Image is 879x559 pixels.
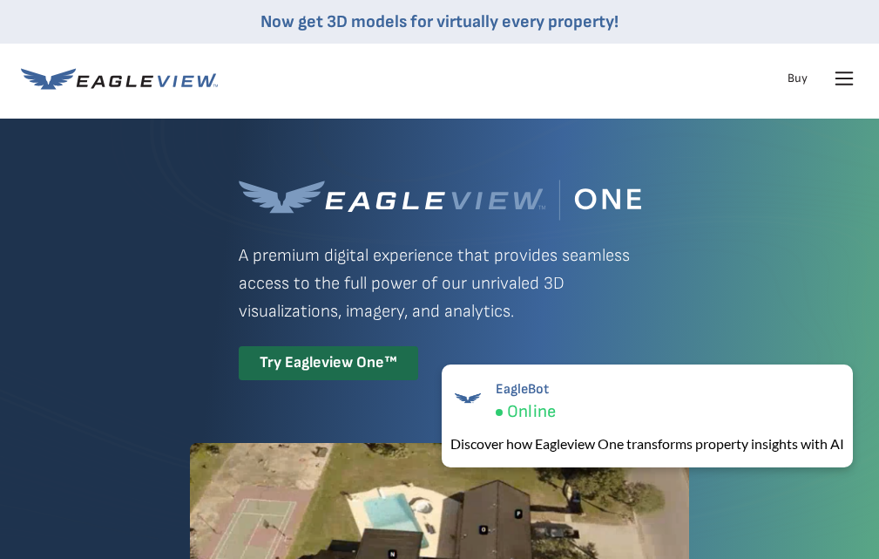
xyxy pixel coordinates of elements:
a: Buy [788,71,808,86]
span: Online [507,401,556,423]
a: Now get 3D models for virtually every property! [260,11,619,32]
span: EagleBot [496,381,556,398]
img: Eagleview One™ [239,180,641,221]
p: A premium digital experience that provides seamless access to the full power of our unrivaled 3D ... [239,242,641,325]
div: Try Eagleview One™ [239,346,418,380]
img: EagleBot [450,381,485,416]
div: Discover how Eagleview One transforms property insights with AI [450,433,844,454]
